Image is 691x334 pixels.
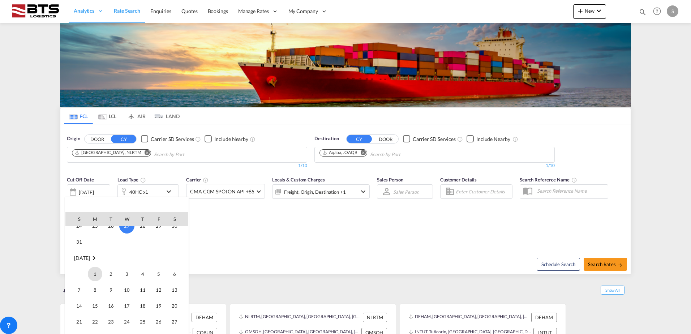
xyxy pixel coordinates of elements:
td: Sunday September 14 2025 [65,298,87,314]
span: 22 [88,314,102,329]
td: Tuesday September 9 2025 [103,282,119,298]
span: 8 [88,283,102,297]
span: 12 [151,283,166,297]
span: 15 [88,299,102,313]
td: Friday September 19 2025 [151,298,167,314]
td: Thursday September 11 2025 [135,282,151,298]
td: Tuesday September 2 2025 [103,266,119,282]
span: 17 [120,299,134,313]
tr: Week 1 [65,266,188,282]
td: Tuesday September 23 2025 [103,314,119,330]
th: F [151,212,167,226]
span: 5 [151,267,166,281]
td: Thursday September 18 2025 [135,298,151,314]
tr: Week 2 [65,282,188,298]
tr: Week undefined [65,250,188,266]
span: 2 [104,267,118,281]
span: 10 [120,283,134,297]
tr: Week 3 [65,298,188,314]
th: T [135,212,151,226]
td: Wednesday September 17 2025 [119,298,135,314]
tr: Week 4 [65,314,188,330]
td: Wednesday September 3 2025 [119,266,135,282]
span: 11 [136,283,150,297]
td: Saturday September 27 2025 [167,314,188,330]
td: Sunday September 7 2025 [65,282,87,298]
td: Tuesday September 16 2025 [103,298,119,314]
th: S [167,212,188,226]
span: 25 [136,314,150,329]
span: 19 [151,299,166,313]
span: 9 [104,283,118,297]
td: Monday September 1 2025 [87,266,103,282]
tr: Week 6 [65,234,188,250]
span: 24 [120,314,134,329]
span: 31 [72,235,86,249]
td: Monday September 15 2025 [87,298,103,314]
th: T [103,212,119,226]
td: Friday September 26 2025 [151,314,167,330]
span: 23 [104,314,118,329]
td: Wednesday September 10 2025 [119,282,135,298]
span: 4 [136,267,150,281]
td: Sunday August 31 2025 [65,234,87,250]
td: Sunday September 21 2025 [65,314,87,330]
span: 1 [88,267,102,281]
span: 18 [136,299,150,313]
span: 3 [120,267,134,281]
span: 27 [167,314,182,329]
span: 14 [72,299,86,313]
span: 16 [104,299,118,313]
td: Friday September 5 2025 [151,266,167,282]
span: 21 [72,314,86,329]
td: September 2025 [65,250,188,266]
td: Thursday September 4 2025 [135,266,151,282]
th: S [65,212,87,226]
td: Saturday September 13 2025 [167,282,188,298]
td: Saturday September 20 2025 [167,298,188,314]
td: Monday September 22 2025 [87,314,103,330]
td: Monday September 8 2025 [87,282,103,298]
th: M [87,212,103,226]
span: 6 [167,267,182,281]
span: 13 [167,283,182,297]
span: 20 [167,299,182,313]
td: Wednesday September 24 2025 [119,314,135,330]
span: [DATE] [74,255,90,261]
td: Friday September 12 2025 [151,282,167,298]
span: 26 [151,314,166,329]
th: W [119,212,135,226]
td: Thursday September 25 2025 [135,314,151,330]
td: Saturday September 6 2025 [167,266,188,282]
span: 7 [72,283,86,297]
